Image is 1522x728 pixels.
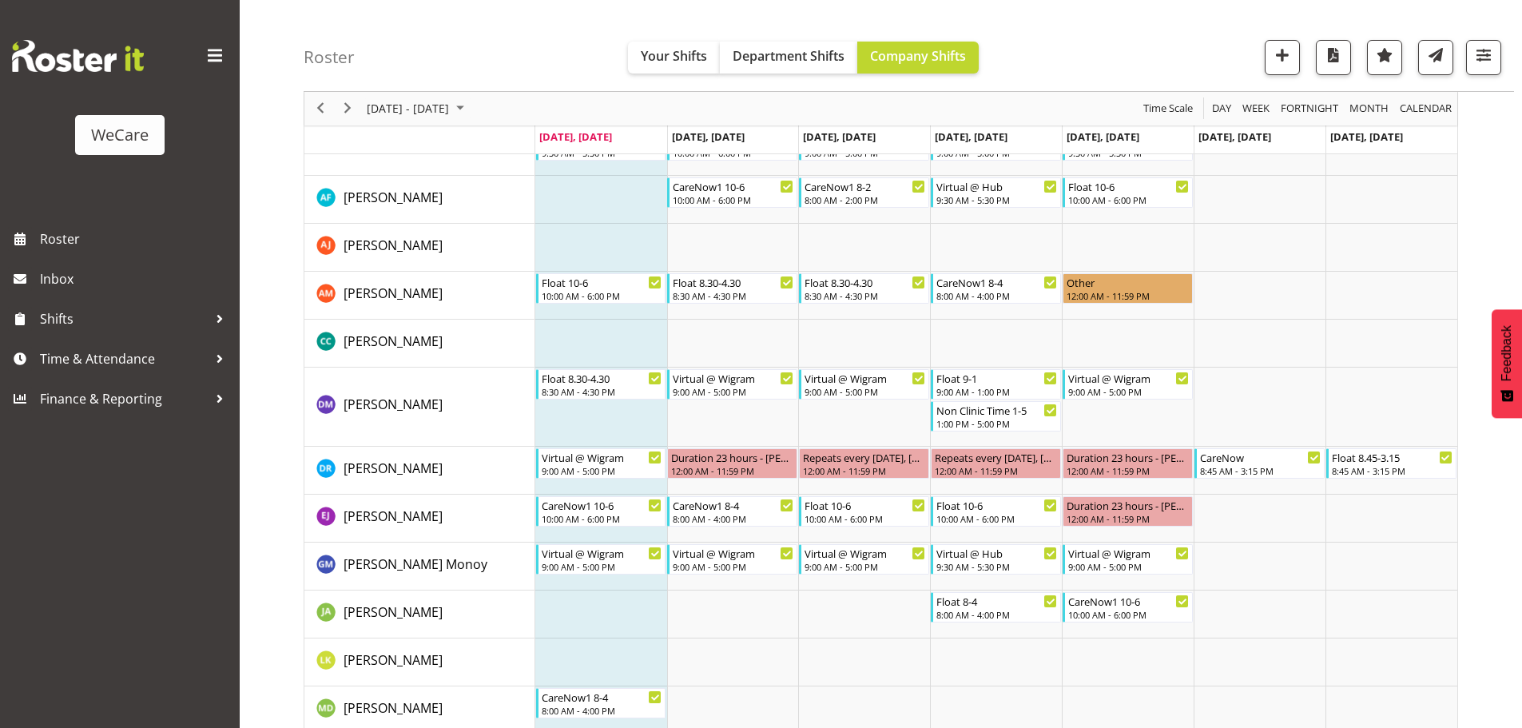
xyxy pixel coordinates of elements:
div: Float 10-6 [805,497,925,513]
div: Deepti Raturi"s event - CareNow Begin From Saturday, August 23, 2025 at 8:45:00 AM GMT+12:00 Ends... [1194,448,1325,479]
span: [DATE], [DATE] [539,129,612,144]
div: Ashley Mendoza"s event - Float 10-6 Begin From Monday, August 18, 2025 at 10:00:00 AM GMT+12:00 E... [536,273,666,304]
a: [PERSON_NAME] [344,332,443,351]
div: CareNow1 10-6 [1068,593,1189,609]
div: previous period [307,92,334,125]
span: [PERSON_NAME] [344,189,443,206]
div: 12:00 AM - 11:59 PM [671,464,793,477]
div: CareNow1 8-2 [805,178,925,194]
div: 9:00 AM - 5:00 PM [542,464,662,477]
span: [PERSON_NAME] [344,603,443,621]
div: Deepti Raturi"s event - Repeats every wednesday, thursday - Deepti Raturi Begin From Wednesday, A... [799,448,929,479]
button: Time Scale [1141,99,1196,119]
div: Virtual @ Wigram [1068,545,1189,561]
div: 8:30 AM - 4:30 PM [805,289,925,302]
div: Virtual @ Wigram [542,449,662,465]
span: [PERSON_NAME] [344,699,443,717]
span: [DATE], [DATE] [672,129,745,144]
div: Float 9-1 [936,370,1057,386]
div: Deepti Mahajan"s event - Float 9-1 Begin From Thursday, August 21, 2025 at 9:00:00 AM GMT+12:00 E... [931,369,1061,400]
div: 10:00 AM - 6:00 PM [936,512,1057,525]
td: Deepti Raturi resource [304,447,535,495]
div: August 18 - 24, 2025 [361,92,474,125]
div: 10:00 AM - 6:00 PM [542,289,662,302]
span: [DATE], [DATE] [935,129,1007,144]
div: Duration 23 hours - [PERSON_NAME] [1067,497,1189,513]
span: Month [1348,99,1390,119]
div: Float 10-6 [936,497,1057,513]
span: calendar [1398,99,1453,119]
div: Ashley Mendoza"s event - Float 8.30-4.30 Begin From Wednesday, August 20, 2025 at 8:30:00 AM GMT+... [799,273,929,304]
a: [PERSON_NAME] [344,507,443,526]
div: Float 8-4 [936,593,1057,609]
button: Filter Shifts [1466,40,1501,75]
div: Alex Ferguson"s event - Float 10-6 Begin From Friday, August 22, 2025 at 10:00:00 AM GMT+12:00 En... [1063,177,1193,208]
h4: Roster [304,48,355,66]
div: 12:00 AM - 11:59 PM [1067,512,1189,525]
div: 10:00 AM - 6:00 PM [673,193,793,206]
div: Virtual @ Wigram [805,545,925,561]
div: Deepti Mahajan"s event - Non Clinic Time 1-5 Begin From Thursday, August 21, 2025 at 1:00:00 PM G... [931,401,1061,432]
div: 8:30 AM - 4:30 PM [673,289,793,302]
a: [PERSON_NAME] [344,188,443,207]
div: 8:00 AM - 4:00 PM [936,608,1057,621]
div: 9:30 AM - 5:30 PM [936,193,1057,206]
div: Jane Arps"s event - CareNow1 10-6 Begin From Friday, August 22, 2025 at 10:00:00 AM GMT+12:00 End... [1063,592,1193,623]
div: CareNow1 8-4 [542,689,662,705]
a: [PERSON_NAME] [344,284,443,303]
button: Department Shifts [720,42,857,74]
div: Duration 23 hours - [PERSON_NAME] [671,449,793,465]
span: Time & Attendance [40,347,208,371]
div: 8:30 AM - 4:30 PM [542,385,662,398]
span: [DATE], [DATE] [803,129,876,144]
div: Repeats every [DATE], [DATE] - [PERSON_NAME] [935,449,1057,465]
div: 8:00 AM - 4:00 PM [673,512,793,525]
button: Add a new shift [1265,40,1300,75]
a: [PERSON_NAME] [344,459,443,478]
span: [PERSON_NAME] [344,332,443,350]
a: [PERSON_NAME] [344,650,443,670]
div: Deepti Raturi"s event - Float 8.45-3.15 Begin From Sunday, August 24, 2025 at 8:45:00 AM GMT+12:0... [1326,448,1456,479]
div: Virtual @ Hub [936,545,1057,561]
span: [PERSON_NAME] [344,284,443,302]
div: 12:00 AM - 11:59 PM [803,464,925,477]
span: Inbox [40,267,232,291]
div: 10:00 AM - 6:00 PM [542,512,662,525]
div: 8:45 AM - 3:15 PM [1332,464,1452,477]
div: 9:00 AM - 5:00 PM [1068,385,1189,398]
div: Non Clinic Time 1-5 [936,402,1057,418]
div: Duration 23 hours - [PERSON_NAME] [1067,449,1189,465]
div: CareNow1 10-6 [542,497,662,513]
span: [DATE], [DATE] [1198,129,1271,144]
div: 9:00 AM - 5:00 PM [542,560,662,573]
div: Virtual @ Wigram [1068,370,1189,386]
button: Month [1397,99,1455,119]
button: Timeline Month [1347,99,1392,119]
span: [PERSON_NAME] [344,237,443,254]
div: Other [1067,274,1189,290]
td: Deepti Mahajan resource [304,368,535,447]
span: Roster [40,227,232,251]
button: Your Shifts [628,42,720,74]
span: Week [1241,99,1271,119]
div: Virtual @ Wigram [542,545,662,561]
td: Amy Johannsen resource [304,224,535,272]
div: Ella Jarvis"s event - Duration 23 hours - Ella Jarvis Begin From Friday, August 22, 2025 at 12:00... [1063,496,1193,527]
div: Jane Arps"s event - Float 8-4 Begin From Thursday, August 21, 2025 at 8:00:00 AM GMT+12:00 Ends A... [931,592,1061,623]
span: Your Shifts [641,47,707,65]
div: Deepti Raturi"s event - Virtual @ Wigram Begin From Monday, August 18, 2025 at 9:00:00 AM GMT+12:... [536,448,666,479]
div: Ella Jarvis"s event - Float 10-6 Begin From Thursday, August 21, 2025 at 10:00:00 AM GMT+12:00 En... [931,496,1061,527]
div: Gladie Monoy"s event - Virtual @ Wigram Begin From Monday, August 18, 2025 at 9:00:00 AM GMT+12:0... [536,544,666,575]
div: Deepti Mahajan"s event - Virtual @ Wigram Begin From Tuesday, August 19, 2025 at 9:00:00 AM GMT+1... [667,369,797,400]
div: 8:00 AM - 4:00 PM [542,704,662,717]
button: Fortnight [1278,99,1341,119]
div: 12:00 AM - 11:59 PM [1067,464,1189,477]
td: Ella Jarvis resource [304,495,535,543]
button: Next [337,99,359,119]
td: Gladie Monoy resource [304,543,535,591]
span: Finance & Reporting [40,387,208,411]
div: 12:00 AM - 11:59 PM [1067,289,1189,302]
div: Deepti Raturi"s event - Duration 23 hours - Deepti Raturi Begin From Friday, August 22, 2025 at 1... [1063,448,1193,479]
div: Float 8.30-4.30 [542,370,662,386]
div: Ashley Mendoza"s event - CareNow1 8-4 Begin From Thursday, August 21, 2025 at 8:00:00 AM GMT+12:0... [931,273,1061,304]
